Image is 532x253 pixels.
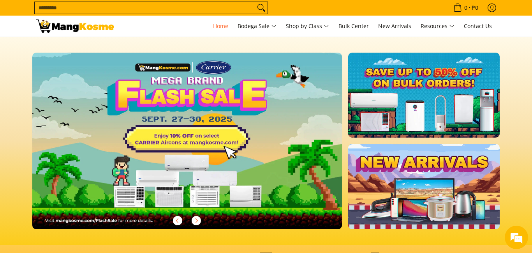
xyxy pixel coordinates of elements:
[282,16,333,37] a: Shop by Class
[464,22,492,30] span: Contact Us
[32,53,342,229] img: 092325 mk eom flash sale 1510x861 no dti
[36,19,114,33] img: Mang Kosme: Your Home Appliances Warehouse Sale Partner!
[460,16,496,37] a: Contact Us
[169,212,186,229] button: Previous
[335,16,373,37] a: Bulk Center
[209,16,232,37] a: Home
[374,16,415,37] a: New Arrivals
[378,22,411,30] span: New Arrivals
[255,2,268,14] button: Search
[213,22,228,30] span: Home
[470,5,479,11] span: ₱0
[122,16,496,37] nav: Main Menu
[421,21,454,31] span: Resources
[188,212,205,229] button: Next
[451,4,481,12] span: •
[348,53,500,138] img: BULK.webp
[338,22,369,30] span: Bulk Center
[234,16,280,37] a: Bodega Sale
[238,21,277,31] span: Bodega Sale
[286,21,329,31] span: Shop by Class
[463,5,469,11] span: 0
[417,16,458,37] a: Resources
[348,144,500,229] img: NEW_ARRIVAL.webp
